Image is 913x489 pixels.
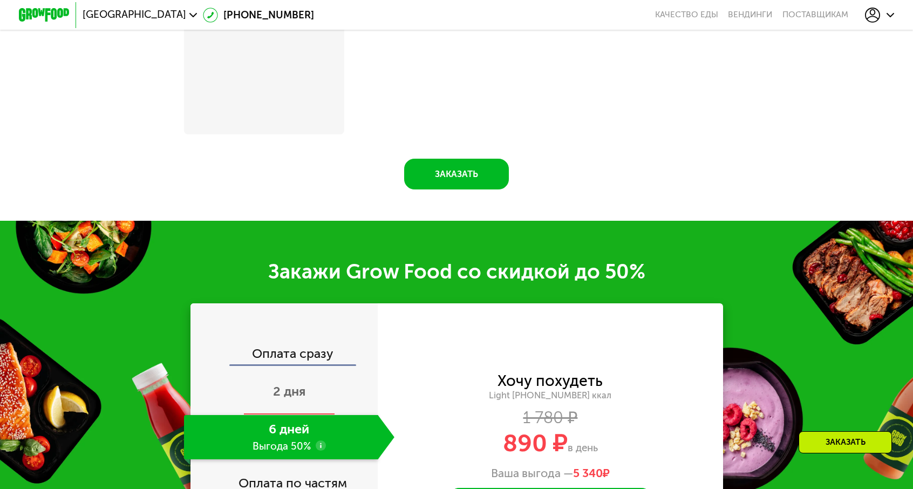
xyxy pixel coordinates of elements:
a: [PHONE_NUMBER] [203,8,314,23]
div: Light [PHONE_NUMBER] ккал [378,390,723,401]
span: [GEOGRAPHIC_DATA] [83,10,186,20]
button: Заказать [404,159,509,189]
div: Хочу похудеть [498,374,603,388]
span: 2 дня [273,384,305,399]
div: 1 780 ₽ [378,411,723,425]
a: Вендинги [728,10,772,20]
span: 5 340 [573,466,603,480]
span: ₽ [573,466,610,480]
div: поставщикам [782,10,848,20]
div: Заказать [799,431,892,453]
div: Оплата сразу [192,348,378,364]
span: 890 ₽ [503,429,568,458]
div: Ваша выгода — [378,466,723,480]
span: в день [568,442,598,454]
a: Качество еды [655,10,718,20]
